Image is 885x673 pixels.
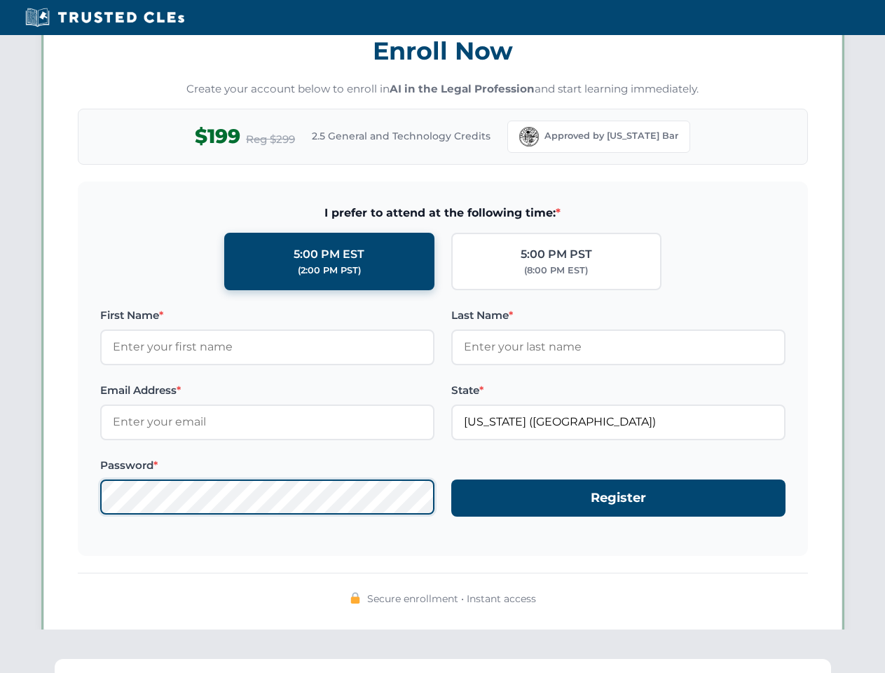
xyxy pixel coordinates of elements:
[519,127,539,147] img: Florida Bar
[100,329,434,365] input: Enter your first name
[451,329,785,365] input: Enter your last name
[298,264,361,278] div: (2:00 PM PST)
[100,382,434,399] label: Email Address
[246,131,295,148] span: Reg $299
[312,128,490,144] span: 2.5 General and Technology Credits
[78,81,808,97] p: Create your account below to enroll in and start learning immediately.
[294,245,364,264] div: 5:00 PM EST
[21,7,188,28] img: Trusted CLEs
[100,204,785,222] span: I prefer to attend at the following time:
[521,245,592,264] div: 5:00 PM PST
[544,129,678,143] span: Approved by [US_STATE] Bar
[390,82,535,95] strong: AI in the Legal Profession
[195,121,240,152] span: $199
[100,457,434,474] label: Password
[451,307,785,324] label: Last Name
[451,405,785,440] input: Florida (FL)
[367,591,536,606] span: Secure enrollment • Instant access
[350,592,361,604] img: 🔒
[524,264,588,278] div: (8:00 PM EST)
[451,480,785,517] button: Register
[100,307,434,324] label: First Name
[78,29,808,73] h3: Enroll Now
[451,382,785,399] label: State
[100,405,434,440] input: Enter your email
